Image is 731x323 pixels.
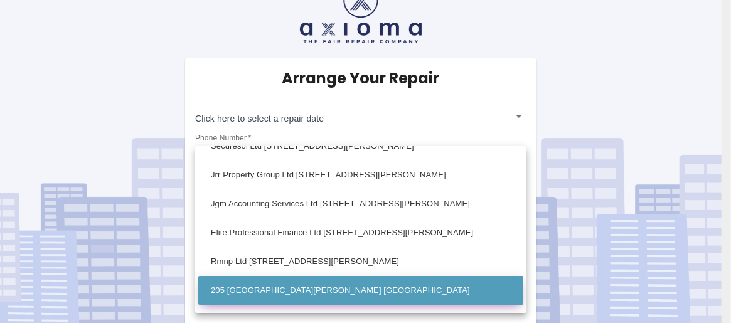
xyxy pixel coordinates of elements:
li: Jgm Accounting Services Ltd [STREET_ADDRESS][PERSON_NAME] [198,189,523,218]
li: Elite Professional Finance Ltd [STREET_ADDRESS][PERSON_NAME] [198,218,523,247]
li: Rmnp Ltd [STREET_ADDRESS][PERSON_NAME] [198,247,523,276]
li: 205 [GEOGRAPHIC_DATA][PERSON_NAME] [GEOGRAPHIC_DATA] [198,276,523,305]
li: Jrr Property Group Ltd [STREET_ADDRESS][PERSON_NAME] [198,161,523,189]
li: Securesol Ltd [STREET_ADDRESS][PERSON_NAME] [198,132,523,161]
